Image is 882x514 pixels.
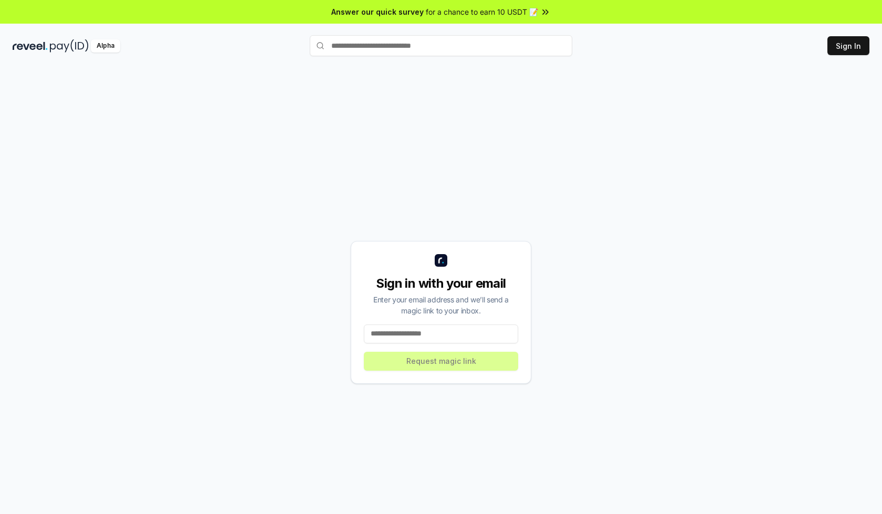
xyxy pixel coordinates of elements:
[435,254,447,267] img: logo_small
[13,39,48,53] img: reveel_dark
[364,294,518,316] div: Enter your email address and we’ll send a magic link to your inbox.
[50,39,89,53] img: pay_id
[827,36,869,55] button: Sign In
[364,275,518,292] div: Sign in with your email
[331,6,424,17] span: Answer our quick survey
[91,39,120,53] div: Alpha
[426,6,538,17] span: for a chance to earn 10 USDT 📝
